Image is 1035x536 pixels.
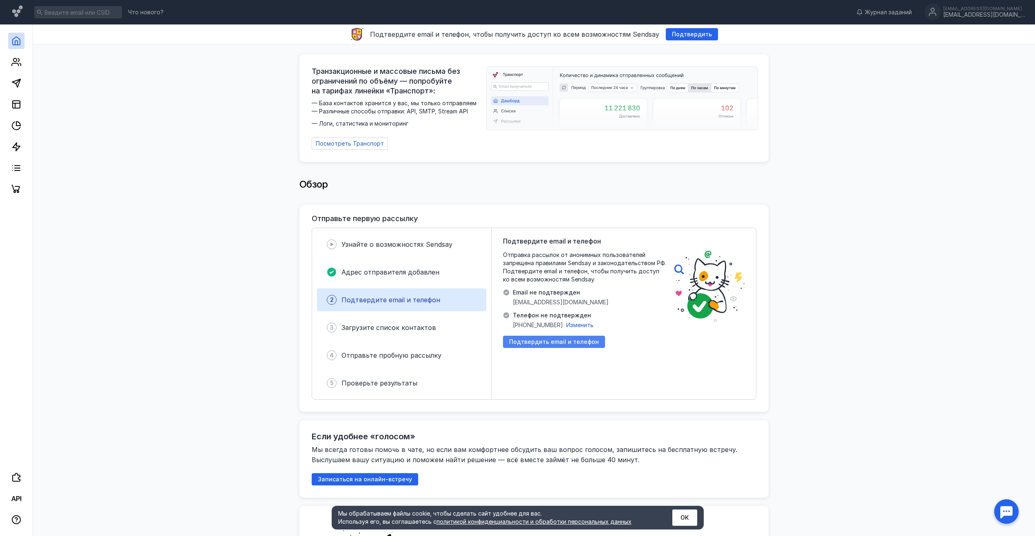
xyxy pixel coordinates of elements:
[330,323,334,332] span: 3
[312,445,739,464] span: Мы всегда готовы помочь в чате, но если вам комфортнее обсудить ваш вопрос голосом, запишитесь на...
[943,11,1025,18] div: [EMAIL_ADDRESS][DOMAIN_NAME]
[330,351,334,359] span: 4
[341,379,417,387] span: Проверьте результаты
[330,379,334,387] span: 5
[341,323,436,332] span: Загрузите список контактов
[128,9,164,15] span: Что нового?
[672,509,697,526] button: ОК
[503,336,605,348] button: Подтвердить email и телефон
[513,298,609,306] span: [EMAIL_ADDRESS][DOMAIN_NAME]
[124,9,168,15] a: Что нового?
[312,215,418,223] h3: Отправьте первую рассылку
[503,251,666,284] span: Отправка рассылок от анонимных пользователей запрещена правилами Sendsay и законодательством РФ. ...
[341,268,439,276] span: Адрес отправителя добавлен
[487,67,758,130] img: dashboard-transport-banner
[513,288,609,297] span: Email не подтвержден
[503,236,601,246] span: Подтвердите email и телефон
[312,476,418,483] a: Записаться на онлайн-встречу
[852,8,916,16] a: Журнал заданий
[316,140,384,147] span: Посмотреть Транспорт
[341,296,440,304] span: Подтвердите email и телефон
[672,31,712,38] span: Подтвердить
[370,30,659,38] span: Подтвердите email и телефон, чтобы получить доступ ко всем возможностям Sendsay
[312,137,388,150] a: Посмотреть Транспорт
[338,509,652,526] div: Мы обрабатываем файлы cookie, чтобы сделать сайт удобнее для вас. Используя его, вы соглашаетесь c
[566,321,594,329] button: Изменить
[943,6,1025,11] div: [EMAIL_ADDRESS][DOMAIN_NAME]
[566,321,594,328] span: Изменить
[312,432,415,441] h2: Если удобнее «голосом»
[312,99,481,128] span: — База контактов хранится у вас, мы только отправляем — Различные способы отправки: API, SMTP, St...
[312,473,418,485] button: Записаться на онлайн-встречу
[299,178,328,190] span: Обзор
[666,28,718,40] button: Подтвердить
[34,6,122,18] input: Введите email или CSID
[330,296,334,304] span: 2
[437,518,632,525] a: политикой конфиденциальности и обработки персональных данных
[674,251,745,322] img: poster
[312,66,481,96] span: Транзакционные и массовые письма без ограничений по объёму — попробуйте на тарифах линейки «Транс...
[513,321,563,329] span: [PHONE_NUMBER]
[509,339,599,346] span: Подтвердить email и телефон
[341,351,441,359] span: Отправьте пробную рассылку
[513,311,594,319] span: Телефон не подтвержден
[341,240,452,248] span: Узнайте о возможностях Sendsay
[865,8,912,16] span: Журнал заданий
[318,476,412,483] span: Записаться на онлайн-встречу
